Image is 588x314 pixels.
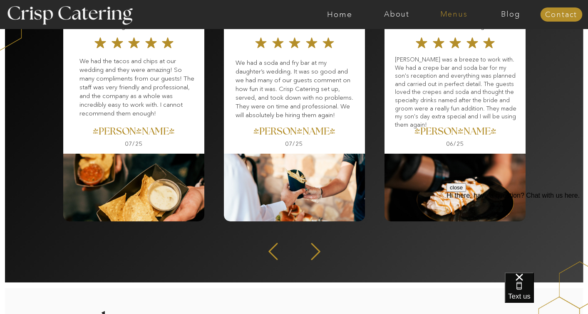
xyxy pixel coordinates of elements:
a: About [368,10,425,19]
a: Blog [482,10,539,19]
a: [PERSON_NAME] [50,127,217,139]
a: Home [311,10,368,19]
h3: 07/25 [270,141,318,149]
h3: 06/25 [432,141,479,149]
p: We had the tacos and chips at our wedding and they were amazing! So many compliments from our gue... [79,56,196,123]
iframe: podium webchat widget bubble [505,272,588,314]
a: [PERSON_NAME] [211,127,378,139]
p: [PERSON_NAME] was a breeze to work with. We had a crepe bar and soda bar for my son's reception a... [395,56,517,122]
p: We had a soda and fry bar at my daughter’s wedding. It was so good and we had many of our guests ... [236,58,357,132]
h3: 07/25 [110,141,158,149]
a: [PERSON_NAME] [372,127,539,139]
a: Contact [540,11,582,19]
iframe: podium webchat widget prompt [447,183,588,283]
a: Menus [425,10,482,19]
